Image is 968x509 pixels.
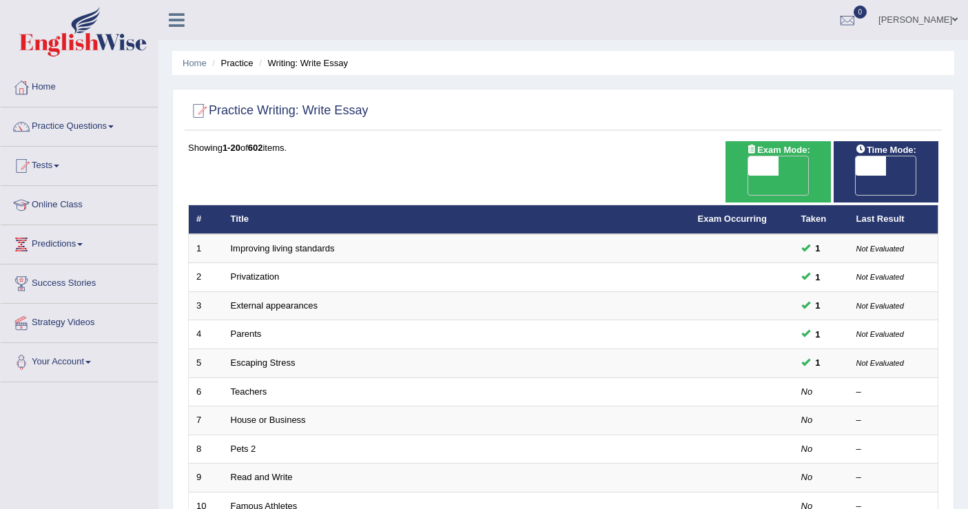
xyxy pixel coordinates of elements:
a: Success Stories [1,264,158,299]
a: Home [183,58,207,68]
a: External appearances [231,300,318,311]
span: Time Mode: [850,143,922,157]
small: Not Evaluated [856,330,904,338]
small: Not Evaluated [856,302,904,310]
td: 5 [189,349,223,378]
a: Online Class [1,186,158,220]
span: You can still take this question [810,241,826,256]
div: Show exams occurring in exams [725,141,830,202]
em: No [801,386,813,397]
span: You can still take this question [810,298,826,313]
td: 8 [189,435,223,464]
td: 9 [189,464,223,492]
a: Teachers [231,386,267,397]
a: House or Business [231,415,306,425]
h2: Practice Writing: Write Essay [188,101,368,121]
a: Parents [231,329,262,339]
em: No [801,415,813,425]
td: 4 [189,320,223,349]
a: Predictions [1,225,158,260]
em: No [801,444,813,454]
span: Exam Mode: [741,143,815,157]
small: Not Evaluated [856,273,904,281]
th: Title [223,205,690,234]
em: No [801,472,813,482]
a: Improving living standards [231,243,335,253]
a: Tests [1,147,158,181]
li: Practice [209,56,253,70]
th: # [189,205,223,234]
a: Practice Questions [1,107,158,142]
td: 1 [189,234,223,263]
th: Last Result [849,205,938,234]
div: – [856,471,931,484]
span: You can still take this question [810,327,826,342]
td: 7 [189,406,223,435]
a: Privatization [231,271,280,282]
small: Not Evaluated [856,359,904,367]
a: Strategy Videos [1,304,158,338]
div: Showing of items. [188,141,938,154]
th: Taken [794,205,849,234]
li: Writing: Write Essay [256,56,348,70]
small: Not Evaluated [856,245,904,253]
div: – [856,386,931,399]
a: Pets 2 [231,444,256,454]
a: Read and Write [231,472,293,482]
b: 602 [248,143,263,153]
a: Escaping Stress [231,357,296,368]
b: 1-20 [223,143,240,153]
td: 3 [189,291,223,320]
div: – [856,443,931,456]
span: You can still take this question [810,270,826,284]
span: You can still take this question [810,355,826,370]
td: 2 [189,263,223,292]
span: 0 [854,6,867,19]
a: Exam Occurring [698,214,767,224]
div: – [856,414,931,427]
td: 6 [189,377,223,406]
a: Your Account [1,343,158,377]
a: Home [1,68,158,103]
